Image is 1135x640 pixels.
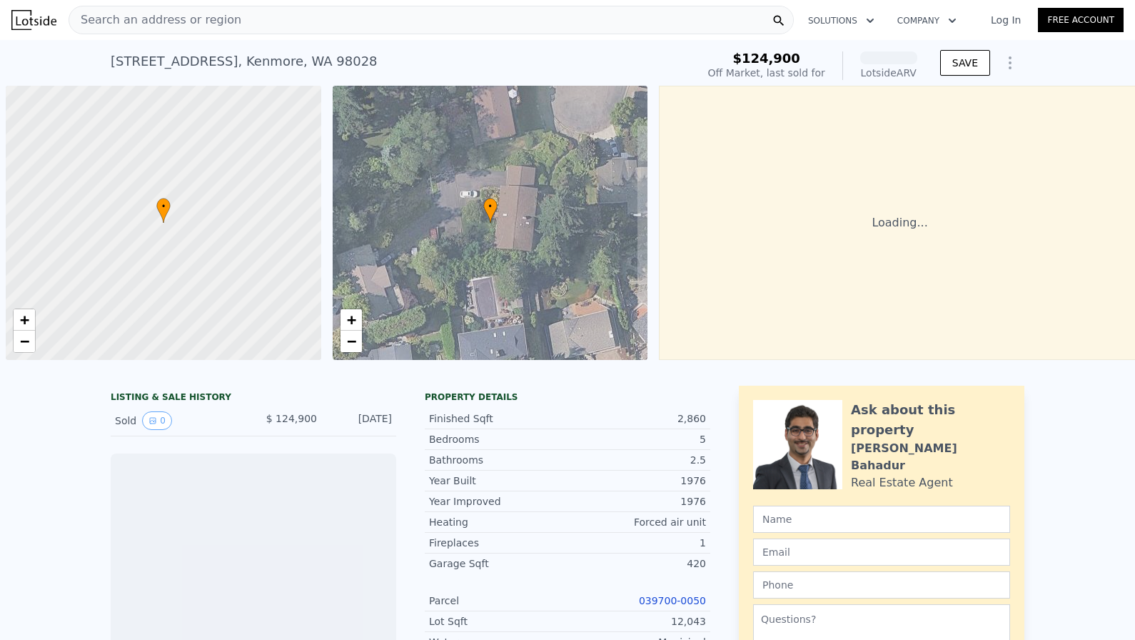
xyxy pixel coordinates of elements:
[851,400,1010,440] div: Ask about this property
[567,614,706,629] div: 12,043
[753,506,1010,533] input: Name
[346,311,355,329] span: +
[14,309,35,331] a: Zoom in
[156,200,171,213] span: •
[567,536,706,550] div: 1
[567,556,706,571] div: 420
[20,311,29,329] span: +
[429,494,567,509] div: Year Improved
[567,515,706,529] div: Forced air unit
[69,11,241,29] span: Search an address or region
[156,198,171,223] div: •
[429,536,567,550] div: Fireplaces
[266,413,317,424] span: $ 124,900
[111,51,378,71] div: [STREET_ADDRESS] , Kenmore , WA 98028
[11,10,56,30] img: Lotside
[753,571,1010,599] input: Phone
[851,474,953,491] div: Real Estate Agent
[429,411,567,426] div: Finished Sqft
[797,8,886,34] button: Solutions
[483,198,498,223] div: •
[639,595,706,606] a: 039700-0050
[567,474,706,488] div: 1976
[115,411,242,430] div: Sold
[111,391,396,406] div: LISTING & SALE HISTORY
[851,440,1010,474] div: [PERSON_NAME] Bahadur
[1038,8,1124,32] a: Free Account
[20,332,29,350] span: −
[567,411,706,426] div: 2,860
[14,331,35,352] a: Zoom out
[860,66,917,80] div: Lotside ARV
[996,49,1024,77] button: Show Options
[567,432,706,446] div: 5
[708,66,825,80] div: Off Market, last sold for
[328,411,392,430] div: [DATE]
[425,391,710,403] div: Property details
[886,8,968,34] button: Company
[940,50,990,76] button: SAVE
[429,614,567,629] div: Lot Sqft
[483,200,498,213] span: •
[346,332,355,350] span: −
[429,515,567,529] div: Heating
[567,494,706,509] div: 1976
[753,539,1010,566] input: Email
[429,556,567,571] div: Garage Sqft
[429,594,567,608] div: Parcel
[142,411,172,430] button: View historical data
[974,13,1038,27] a: Log In
[340,309,362,331] a: Zoom in
[429,432,567,446] div: Bedrooms
[567,453,706,467] div: 2.5
[429,474,567,488] div: Year Built
[429,453,567,467] div: Bathrooms
[340,331,362,352] a: Zoom out
[732,51,800,66] span: $124,900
